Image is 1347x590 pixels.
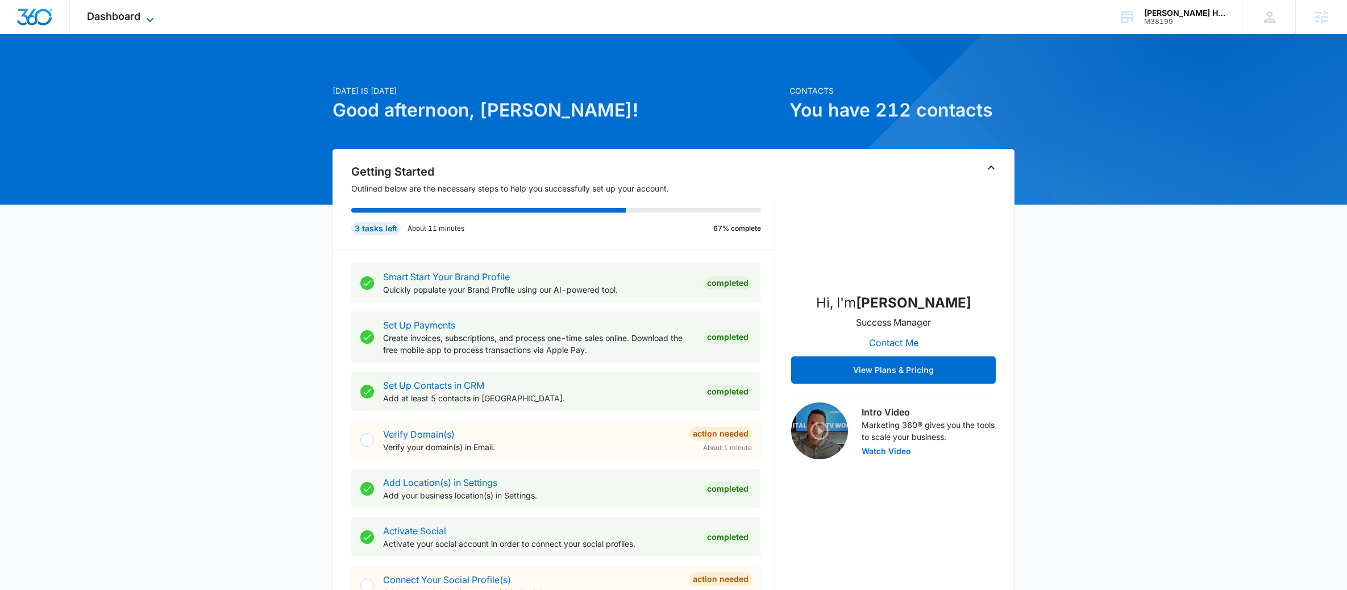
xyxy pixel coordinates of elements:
[351,222,401,235] div: 3 tasks left
[351,182,775,194] p: Outlined below are the necessary steps to help you successfully set up your account.
[383,392,695,404] p: Add at least 5 contacts in [GEOGRAPHIC_DATA].
[332,97,783,124] h1: Good afternoon, [PERSON_NAME]!
[858,329,930,356] button: Contact Me
[383,525,446,537] a: Activate Social
[87,10,140,22] span: Dashboard
[789,85,1015,97] p: Contacts
[689,427,752,441] div: Action Needed
[862,405,996,419] h3: Intro Video
[789,97,1015,124] h1: You have 212 contacts
[383,319,455,331] a: Set Up Payments
[383,477,497,488] a: Add Location(s) in Settings
[383,380,484,391] a: Set Up Contacts in CRM
[332,85,783,97] p: [DATE] is [DATE]
[704,530,752,544] div: Completed
[862,419,996,443] p: Marketing 360® gives you the tools to scale your business.
[383,271,510,282] a: Smart Start Your Brand Profile
[856,315,931,329] p: Success Manager
[704,276,752,290] div: Completed
[383,574,511,585] a: Connect Your Social Profile(s)
[689,572,752,586] div: Action Needed
[383,332,695,356] p: Create invoices, subscriptions, and process one-time sales online. Download the free mobile app t...
[791,356,996,384] button: View Plans & Pricing
[704,330,752,344] div: Completed
[1144,9,1227,18] div: account name
[383,284,695,296] p: Quickly populate your Brand Profile using our AI-powered tool.
[383,429,455,440] a: Verify Domain(s)
[704,385,752,398] div: Completed
[1144,18,1227,26] div: account id
[984,161,998,174] button: Toggle Collapse
[383,538,695,550] p: Activate your social account in order to connect your social profiles.
[703,443,752,453] span: About 1 minute
[856,294,971,311] strong: [PERSON_NAME]
[351,163,775,180] h2: Getting Started
[816,293,971,313] p: Hi, I'm
[862,447,911,455] button: Watch Video
[408,223,464,234] p: About 11 minutes
[791,402,848,459] img: Intro Video
[704,482,752,496] div: Completed
[837,170,950,284] img: Dustin Bethel
[383,441,680,453] p: Verify your domain(s) in Email.
[383,489,695,501] p: Add your business location(s) in Settings.
[713,223,761,234] p: 67% complete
